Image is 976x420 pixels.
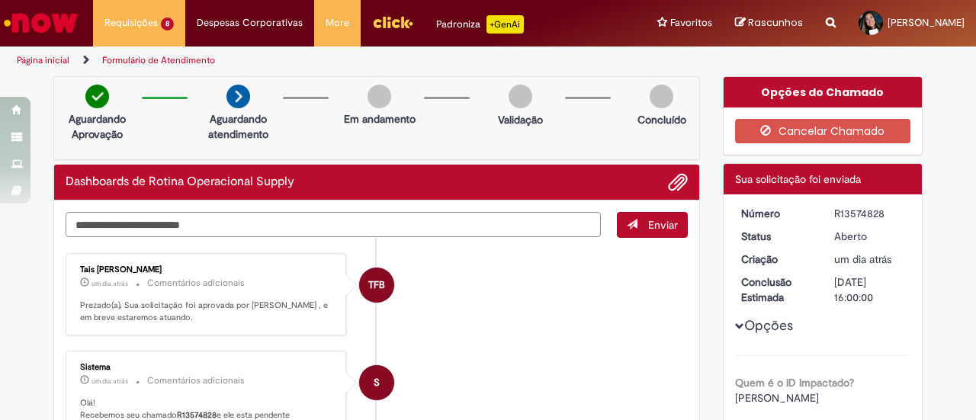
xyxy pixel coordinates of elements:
[359,365,394,400] div: System
[668,172,688,192] button: Adicionar anexos
[326,15,349,30] span: More
[201,111,275,142] p: Aguardando atendimento
[735,376,854,390] b: Quem é o ID Impactado?
[11,46,639,75] ul: Trilhas de página
[730,274,823,305] dt: Conclusão Estimada
[91,279,128,288] time: 29/09/2025 12:18:31
[91,377,128,386] span: um dia atrás
[509,85,532,108] img: img-circle-grey.png
[66,175,294,189] h2: Dashboards de Rotina Operacional Supply Histórico de tíquete
[161,18,174,30] span: 8
[637,112,686,127] p: Concluído
[735,119,911,143] button: Cancelar Chamado
[374,364,380,401] span: S
[650,85,673,108] img: img-circle-grey.png
[102,54,215,66] a: Formulário de Atendimento
[834,274,905,305] div: [DATE] 16:00:00
[368,85,391,108] img: img-circle-grey.png
[748,15,803,30] span: Rascunhos
[834,252,905,267] div: 29/09/2025 07:59:08
[91,279,128,288] span: um dia atrás
[834,252,891,266] span: um dia atrás
[2,8,80,38] img: ServiceNow
[735,172,861,186] span: Sua solicitação foi enviada
[436,15,524,34] div: Padroniza
[670,15,712,30] span: Favoritos
[66,212,601,237] textarea: Digite sua mensagem aqui...
[498,112,543,127] p: Validação
[80,300,334,323] p: Prezado(a), Sua solicitação foi aprovada por [PERSON_NAME] , e em breve estaremos atuando.
[80,265,334,274] div: Tais [PERSON_NAME]
[91,377,128,386] time: 29/09/2025 07:59:23
[372,11,413,34] img: click_logo_yellow_360x200.png
[17,54,69,66] a: Página inicial
[104,15,158,30] span: Requisições
[617,212,688,238] button: Enviar
[226,85,250,108] img: arrow-next.png
[735,391,819,405] span: [PERSON_NAME]
[60,111,134,142] p: Aguardando Aprovação
[344,111,416,127] p: Em andamento
[147,277,245,290] small: Comentários adicionais
[486,15,524,34] p: +GenAi
[85,85,109,108] img: check-circle-green.png
[724,77,923,107] div: Opções do Chamado
[197,15,303,30] span: Despesas Corporativas
[147,374,245,387] small: Comentários adicionais
[648,218,678,232] span: Enviar
[834,229,905,244] div: Aberto
[730,206,823,221] dt: Número
[80,363,334,372] div: Sistema
[834,206,905,221] div: R13574828
[834,252,891,266] time: 29/09/2025 07:59:08
[359,268,394,303] div: Tais Folhadella Barbosa Bellagamba
[730,252,823,267] dt: Criação
[735,16,803,30] a: Rascunhos
[730,229,823,244] dt: Status
[888,16,965,29] span: [PERSON_NAME]
[368,267,385,303] span: TFB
